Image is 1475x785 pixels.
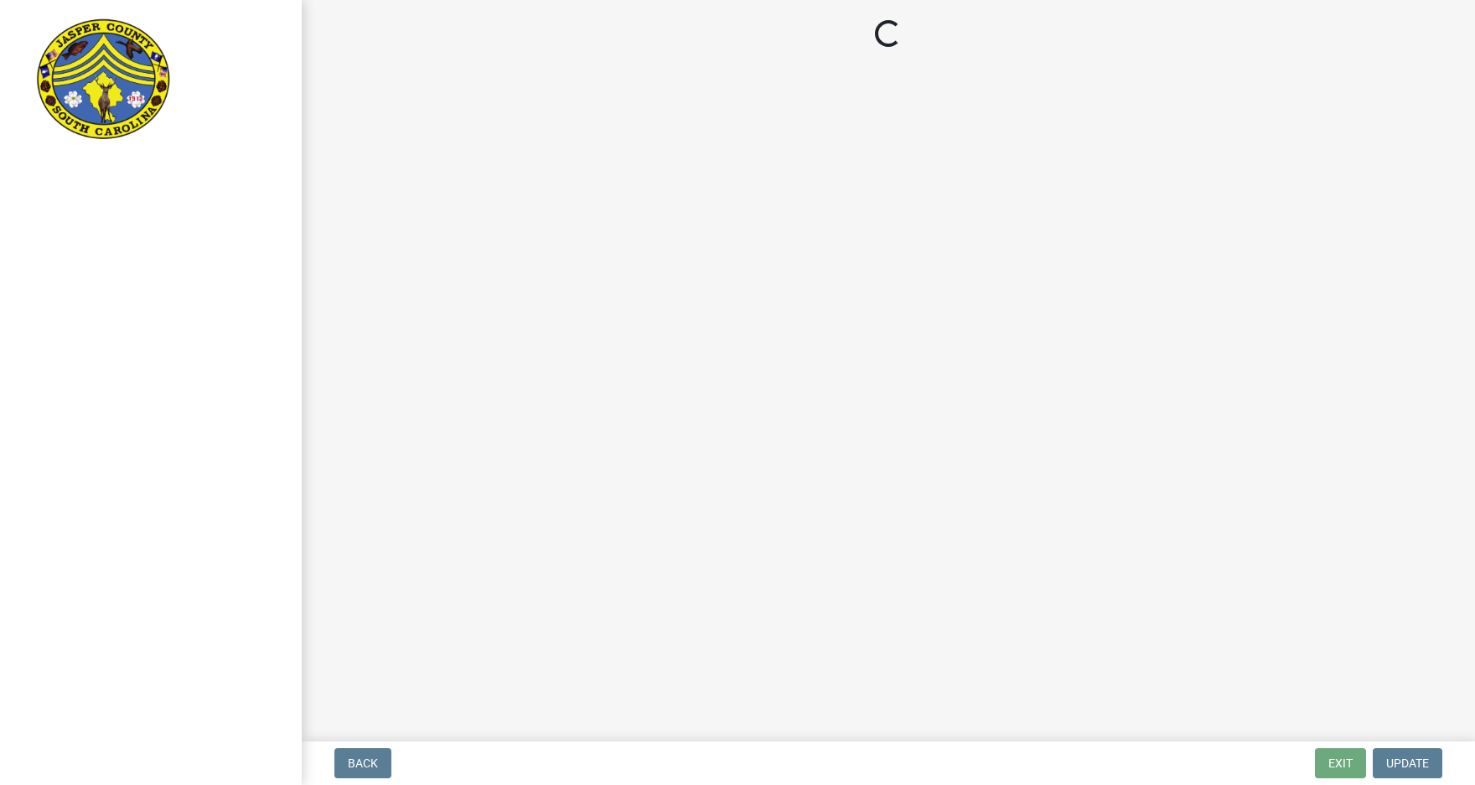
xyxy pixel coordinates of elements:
[34,18,173,143] img: Jasper County, South Carolina
[1386,757,1429,770] span: Update
[1373,748,1442,778] button: Update
[348,757,378,770] span: Back
[1315,748,1366,778] button: Exit
[334,748,391,778] button: Back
